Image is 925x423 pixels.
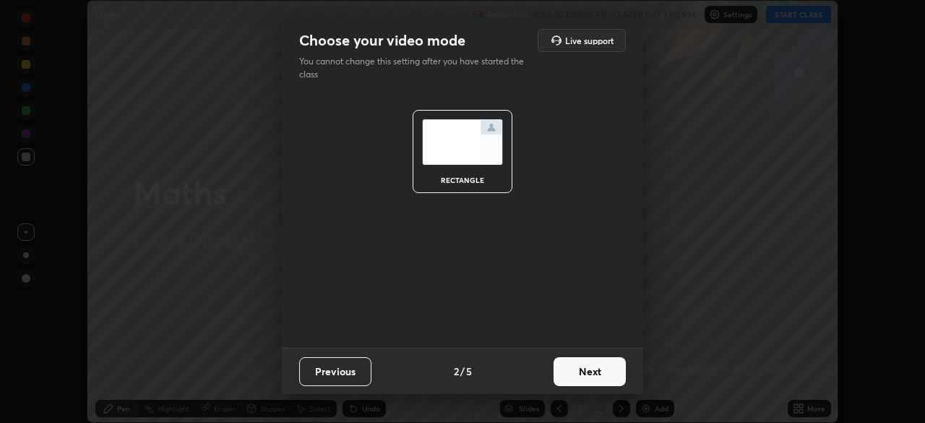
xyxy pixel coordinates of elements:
[299,357,371,386] button: Previous
[454,364,459,379] h4: 2
[466,364,472,379] h4: 5
[422,119,503,165] img: normalScreenIcon.ae25ed63.svg
[434,176,491,184] div: rectangle
[565,36,614,45] h5: Live support
[299,55,533,81] p: You cannot change this setting after you have started the class
[299,31,465,50] h2: Choose your video mode
[554,357,626,386] button: Next
[460,364,465,379] h4: /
